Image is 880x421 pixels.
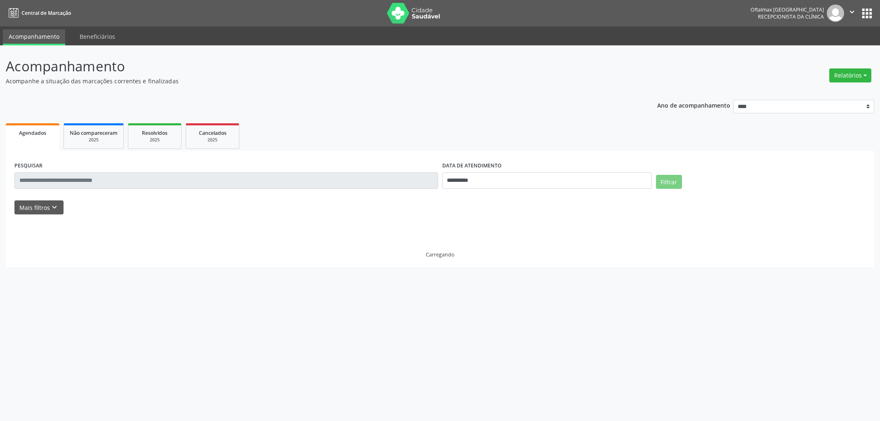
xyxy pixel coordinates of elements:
[14,200,64,215] button: Mais filtroskeyboard_arrow_down
[847,7,856,16] i: 
[50,203,59,212] i: keyboard_arrow_down
[6,56,614,77] p: Acompanhamento
[750,6,824,13] div: Oftalmax [GEOGRAPHIC_DATA]
[656,175,682,189] button: Filtrar
[14,160,42,172] label: PESQUISAR
[70,129,118,136] span: Não compareceram
[21,9,71,16] span: Central de Marcação
[134,137,175,143] div: 2025
[442,160,502,172] label: DATA DE ATENDIMENTO
[192,137,233,143] div: 2025
[199,129,226,136] span: Cancelados
[829,68,871,82] button: Relatórios
[860,6,874,21] button: apps
[758,13,824,20] span: Recepcionista da clínica
[426,251,454,258] div: Carregando
[74,29,121,44] a: Beneficiários
[19,129,46,136] span: Agendados
[827,5,844,22] img: img
[6,6,71,20] a: Central de Marcação
[844,5,860,22] button: 
[3,29,65,45] a: Acompanhamento
[6,77,614,85] p: Acompanhe a situação das marcações correntes e finalizadas
[142,129,168,136] span: Resolvidos
[657,100,730,110] p: Ano de acompanhamento
[70,137,118,143] div: 2025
